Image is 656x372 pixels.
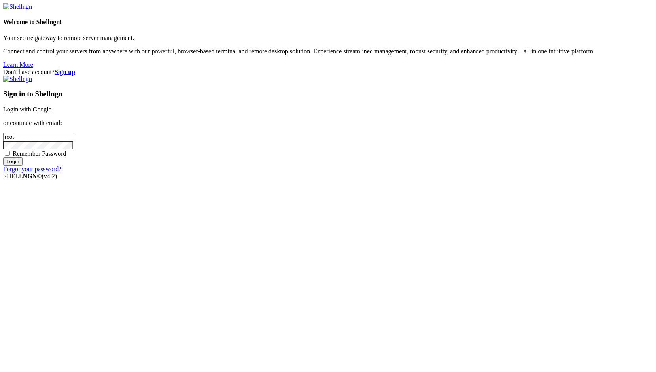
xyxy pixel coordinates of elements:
[3,133,73,141] input: Email address
[3,166,61,172] a: Forgot your password?
[3,34,653,42] p: Your secure gateway to remote server management.
[3,3,32,10] img: Shellngn
[55,68,75,75] a: Sign up
[3,173,57,179] span: SHELL ©
[5,151,10,156] input: Remember Password
[3,61,33,68] a: Learn More
[23,173,37,179] b: NGN
[3,157,23,166] input: Login
[3,119,653,127] p: or continue with email:
[3,106,51,113] a: Login with Google
[3,90,653,98] h3: Sign in to Shellngn
[3,76,32,83] img: Shellngn
[3,19,653,26] h4: Welcome to Shellngn!
[3,48,653,55] p: Connect and control your servers from anywhere with our powerful, browser-based terminal and remo...
[13,150,66,157] span: Remember Password
[42,173,57,179] span: 4.2.0
[3,68,653,76] div: Don't have account?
